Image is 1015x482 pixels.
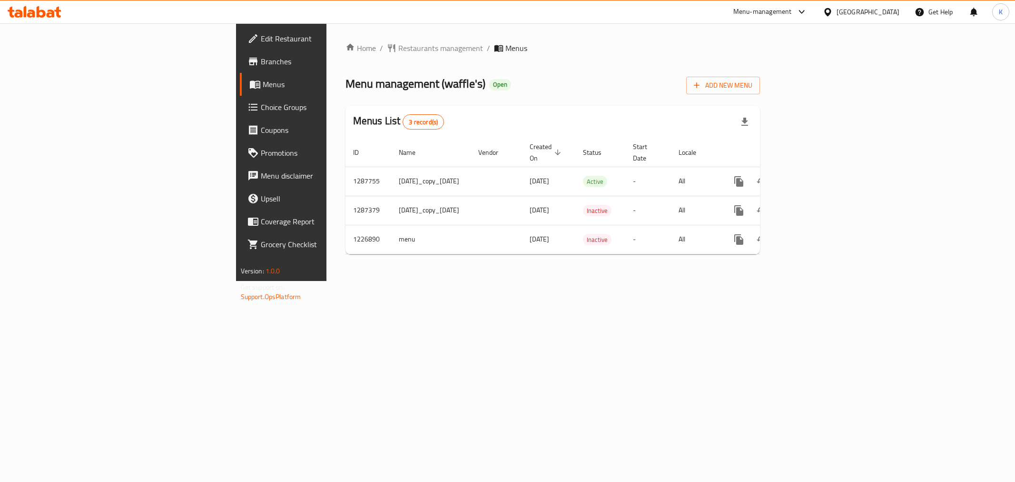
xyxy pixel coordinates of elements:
td: - [625,196,671,225]
button: Change Status [750,228,773,251]
span: Restaurants management [398,42,483,54]
span: Grocery Checklist [261,239,398,250]
button: Add New Menu [686,77,760,94]
span: Inactive [583,234,611,245]
td: [DATE]_copy_[DATE] [391,167,471,196]
a: Promotions [240,141,405,164]
th: Actions [720,138,827,167]
td: - [625,225,671,254]
span: Name [399,147,428,158]
td: - [625,167,671,196]
a: Grocery Checklist [240,233,405,256]
span: 1.0.0 [266,265,280,277]
td: All [671,196,720,225]
a: Upsell [240,187,405,210]
a: Branches [240,50,405,73]
span: [DATE] [530,204,549,216]
td: All [671,225,720,254]
table: enhanced table [345,138,827,254]
div: [GEOGRAPHIC_DATA] [837,7,899,17]
span: Add New Menu [694,80,752,91]
h2: Menus List [353,114,444,130]
div: Export file [733,110,756,133]
td: [DATE]_copy_[DATE] [391,196,471,225]
span: K [999,7,1003,17]
div: Open [489,79,511,90]
span: Locale [679,147,709,158]
button: more [728,228,750,251]
a: Coverage Report [240,210,405,233]
span: [DATE] [530,175,549,187]
nav: breadcrumb [345,42,760,54]
span: Created On [530,141,564,164]
a: Restaurants management [387,42,483,54]
span: Edit Restaurant [261,33,398,44]
span: [DATE] [530,233,549,245]
span: Menus [505,42,527,54]
span: Coupons [261,124,398,136]
span: Active [583,176,607,187]
span: Vendor [478,147,511,158]
span: 3 record(s) [403,118,443,127]
a: Coupons [240,119,405,141]
span: Open [489,80,511,89]
span: Status [583,147,614,158]
span: Inactive [583,205,611,216]
a: Choice Groups [240,96,405,119]
a: Edit Restaurant [240,27,405,50]
button: Change Status [750,170,773,193]
span: Menu management ( waffle's ) [345,73,485,94]
div: Menu-management [733,6,792,18]
button: more [728,199,750,222]
span: Start Date [633,141,660,164]
span: Menu disclaimer [261,170,398,181]
span: ID [353,147,371,158]
button: more [728,170,750,193]
li: / [487,42,490,54]
a: Menus [240,73,405,96]
td: All [671,167,720,196]
button: Change Status [750,199,773,222]
span: Get support on: [241,281,285,293]
a: Menu disclaimer [240,164,405,187]
span: Choice Groups [261,101,398,113]
span: Version: [241,265,264,277]
span: Upsell [261,193,398,204]
span: Coverage Report [261,216,398,227]
span: Menus [263,79,398,90]
span: Branches [261,56,398,67]
span: Promotions [261,147,398,159]
a: Support.OpsPlatform [241,291,301,303]
td: menu [391,225,471,254]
